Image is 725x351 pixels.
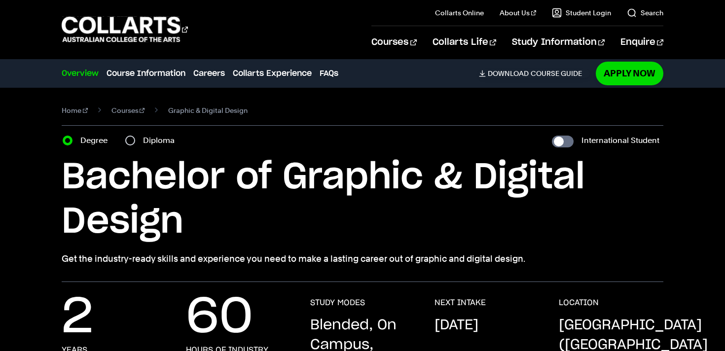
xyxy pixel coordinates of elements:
[62,155,663,244] h1: Bachelor of Graphic & Digital Design
[512,26,605,59] a: Study Information
[233,68,312,79] a: Collarts Experience
[62,298,93,337] p: 2
[80,134,113,147] label: Degree
[107,68,185,79] a: Course Information
[488,69,529,78] span: Download
[143,134,181,147] label: Diploma
[193,68,225,79] a: Careers
[435,298,486,308] h3: NEXT INTAKE
[435,8,484,18] a: Collarts Online
[320,68,338,79] a: FAQs
[62,252,663,266] p: Get the industry-ready skills and experience you need to make a lasting career out of graphic and...
[627,8,663,18] a: Search
[62,104,88,117] a: Home
[433,26,496,59] a: Collarts Life
[371,26,416,59] a: Courses
[559,298,599,308] h3: LOCATION
[62,15,188,43] div: Go to homepage
[111,104,145,117] a: Courses
[186,298,253,337] p: 60
[310,298,365,308] h3: STUDY MODES
[435,316,478,335] p: [DATE]
[596,62,663,85] a: Apply Now
[500,8,536,18] a: About Us
[620,26,663,59] a: Enquire
[479,69,590,78] a: DownloadCourse Guide
[581,134,659,147] label: International Student
[62,68,99,79] a: Overview
[168,104,248,117] span: Graphic & Digital Design
[552,8,611,18] a: Student Login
